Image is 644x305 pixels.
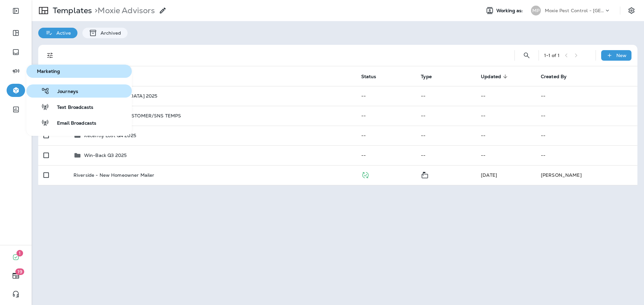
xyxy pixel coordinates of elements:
[49,89,78,95] span: Journeys
[92,6,155,15] p: Moxie Advisors
[356,145,416,165] td: --
[481,74,501,79] span: Updated
[26,84,132,98] button: Journeys
[476,145,536,165] td: --
[421,171,429,177] span: Mailer
[536,145,637,165] td: --
[73,172,154,178] p: Riverside - New Homeowner Mailer
[416,126,476,145] td: --
[416,106,476,126] td: --
[53,30,71,36] p: Active
[361,74,376,79] span: Status
[541,74,567,79] span: Created By
[97,30,121,36] p: Archived
[476,126,536,145] td: --
[15,268,24,275] span: 19
[544,53,560,58] div: 1 - 1 of 1
[421,74,432,79] span: Type
[26,116,132,129] button: Email Broadcasts
[84,133,136,138] p: Recently Lost Q4 2025
[536,86,637,106] td: --
[49,120,96,127] span: Email Broadcasts
[49,105,93,111] span: Text Broadcasts
[356,126,416,145] td: --
[536,126,637,145] td: --
[356,106,416,126] td: --
[626,5,637,16] button: Settings
[531,6,541,15] div: MP
[545,8,604,13] p: Moxie Pest Control - [GEOGRAPHIC_DATA]
[416,86,476,106] td: --
[16,250,23,257] span: 1
[416,145,476,165] td: --
[26,100,132,113] button: Text Broadcasts
[7,4,25,17] button: Expand Sidebar
[44,49,57,62] button: Filters
[520,49,533,62] button: Search Templates
[356,86,416,106] td: --
[84,153,127,158] p: Win-Back Q3 2025
[481,172,497,178] span: Jason Munk
[616,53,627,58] p: New
[361,171,369,177] span: Published
[476,106,536,126] td: --
[476,86,536,106] td: --
[536,106,637,126] td: --
[84,113,181,118] p: OKC RETURNING CUSTOMER/SNS TEMPS
[29,69,129,74] span: Marketing
[50,6,92,15] p: Templates
[536,165,637,185] td: [PERSON_NAME]
[26,65,132,78] button: Marketing
[496,8,524,14] span: Working as:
